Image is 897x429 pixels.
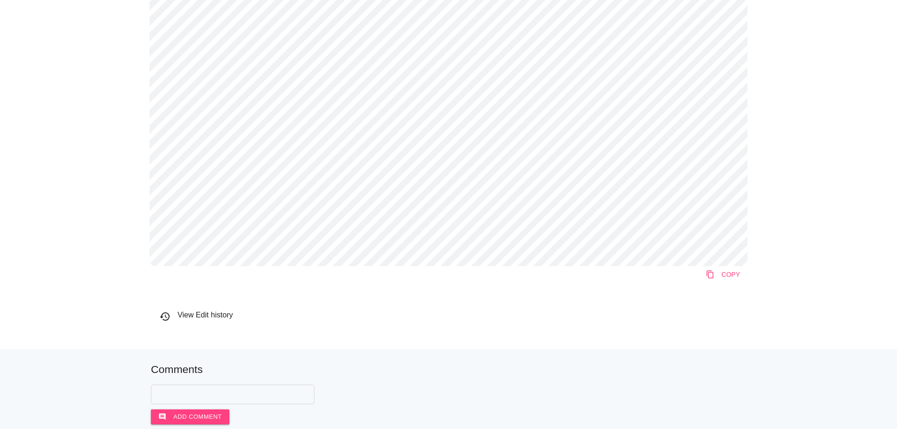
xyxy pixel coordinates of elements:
[706,266,714,283] i: content_copy
[151,364,746,375] h5: Comments
[151,409,229,424] button: commentAdd comment
[159,311,747,319] h6: View Edit history
[159,311,171,322] i: history
[698,266,747,283] a: Copy to Clipboard
[158,409,166,424] i: comment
